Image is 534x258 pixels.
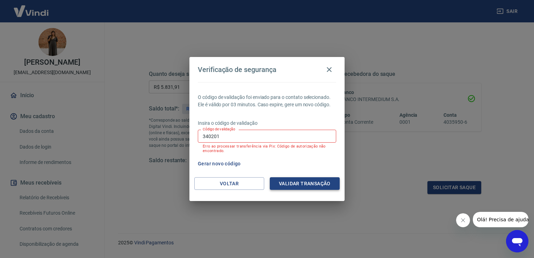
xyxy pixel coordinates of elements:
[198,94,336,108] p: O código de validação foi enviado para o contato selecionado. Ele é válido por 03 minutos. Caso e...
[198,120,336,127] p: Insira o código de validação
[4,5,59,10] span: Olá! Precisa de ajuda?
[506,230,528,252] iframe: Button to launch messaging window
[195,157,244,170] button: Gerar novo código
[203,144,331,153] p: Erro ao processar transferência via Pix: Código de autorização não encontrado.
[270,177,340,190] button: Validar transação
[198,65,276,74] h4: Verificação de segurança
[456,213,470,227] iframe: Close message
[203,127,235,132] label: Código de validação
[194,177,264,190] button: Voltar
[473,212,528,227] iframe: Message from company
